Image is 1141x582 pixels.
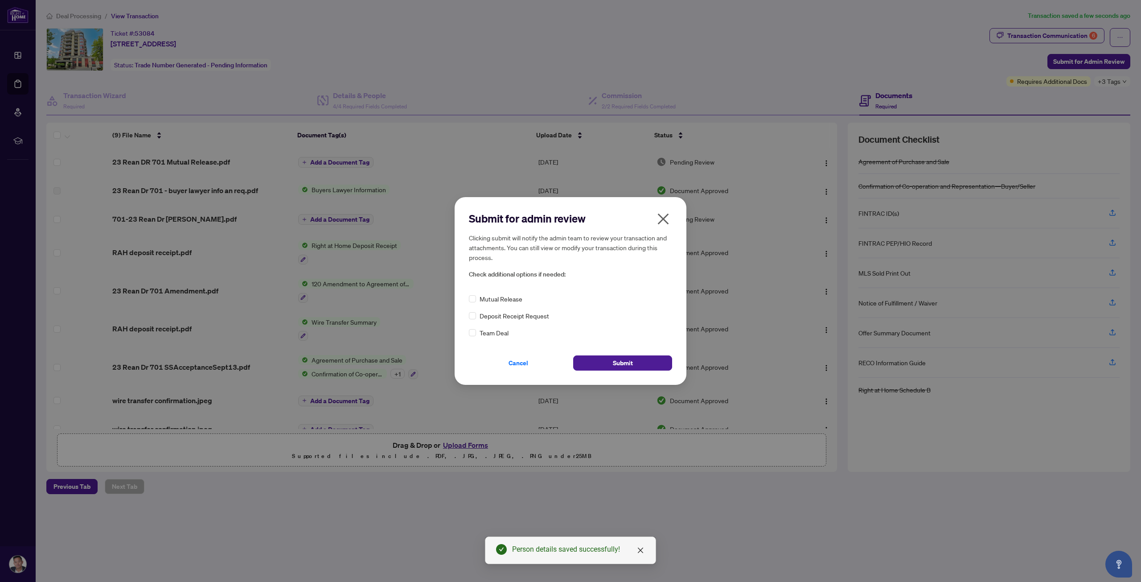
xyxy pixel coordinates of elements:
h5: Clicking submit will notify the admin team to review your transaction and attachments. You can st... [469,233,672,262]
span: Team Deal [480,328,509,338]
span: Deposit Receipt Request [480,311,549,321]
div: Person details saved successfully! [512,544,645,555]
span: Mutual Release [480,294,522,304]
span: Cancel [509,356,528,370]
span: Check additional options if needed: [469,269,672,280]
button: Cancel [469,355,568,371]
span: Submit [613,356,633,370]
button: Open asap [1105,551,1132,578]
button: Submit [573,355,672,371]
span: close [656,212,670,226]
span: close [637,547,644,554]
span: check-circle [496,544,507,555]
a: Close [636,545,645,555]
h2: Submit for admin review [469,211,672,226]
